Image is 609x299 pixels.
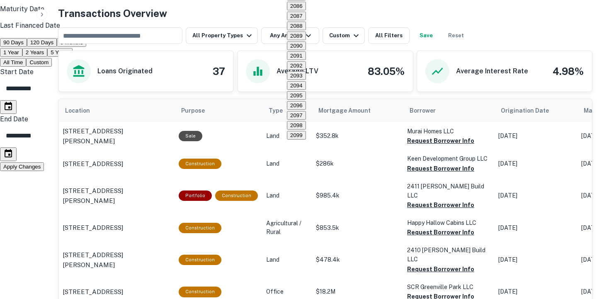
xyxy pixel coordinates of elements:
[553,64,584,79] h4: 4.98%
[58,6,167,21] h4: Transactions Overview
[266,256,308,264] p: Land
[287,2,306,10] button: 2086
[407,164,474,174] button: Request Borrower Info
[179,159,221,169] div: This loan purpose was for construction
[498,287,573,296] p: [DATE]
[329,31,361,41] div: Custom
[407,218,490,227] p: Happy Hallow Cabins LLC
[287,91,306,100] button: 2095
[568,233,609,272] iframe: Chat Widget
[287,51,306,60] button: 2091
[179,255,221,265] div: This loan purpose was for construction
[316,287,399,296] p: $18.2M
[407,127,490,136] p: Murai Homes LLC
[501,106,560,116] span: Origination Date
[287,81,306,90] button: 2094
[318,106,381,116] span: Mortgage Amount
[407,200,474,210] button: Request Borrower Info
[407,136,474,146] button: Request Borrower Info
[407,282,490,292] p: SCR Greenville Park LLC
[27,38,57,47] button: 120 Days
[368,64,405,79] h4: 83.05%
[266,287,308,296] p: Office
[498,132,573,140] p: [DATE]
[316,256,399,264] p: $478.4k
[287,111,306,120] button: 2097
[179,287,221,297] div: This loan purpose was for construction
[407,264,474,274] button: Request Borrower Info
[407,227,474,237] button: Request Borrower Info
[407,182,490,200] p: 2411 [PERSON_NAME] Build LLC
[287,41,306,50] button: 2090
[287,121,306,130] button: 2098
[269,106,294,116] span: Type
[407,154,490,163] p: Keen Development Group LLC
[287,61,306,70] button: 2092
[498,224,573,232] p: [DATE]
[498,256,573,264] p: [DATE]
[186,27,258,44] button: All Property Types
[63,223,123,233] p: [STREET_ADDRESS]
[287,101,306,110] button: 2096
[22,48,47,57] button: 2 Years
[410,106,436,116] span: Borrower
[368,27,410,44] button: All Filters
[63,186,170,205] p: [STREET_ADDRESS][PERSON_NAME]
[97,66,153,76] h6: Loans Originated
[287,71,306,80] button: 2093
[456,66,528,76] h6: Average Interest Rate
[266,191,308,200] p: Land
[498,191,573,200] p: [DATE]
[277,66,318,76] h6: Average LTV
[316,191,399,200] p: $985.4k
[179,223,221,233] div: This loan purpose was for construction
[413,27,439,44] button: Save your search to get updates of matches that match your search criteria.
[266,132,308,140] p: Land
[261,27,319,44] button: Any Amount
[287,22,306,30] button: 2088
[287,31,306,40] button: 2089
[63,159,123,169] p: [STREET_ADDRESS]
[316,224,399,232] p: $853.5k
[63,250,170,270] p: [STREET_ADDRESS][PERSON_NAME]
[287,12,306,20] button: 2087
[316,159,399,168] p: $286k
[287,131,306,140] button: 2099
[266,159,308,168] p: Land
[213,64,225,79] h4: 37
[266,219,308,236] p: Agricultural / Rural
[316,132,399,140] p: $352.8k
[181,106,216,116] span: Purpose
[47,48,72,57] button: 5 Years
[215,190,258,201] div: This loan purpose was for construction
[179,131,202,141] div: Sale
[63,126,170,146] p: [STREET_ADDRESS][PERSON_NAME]
[407,246,490,264] p: 2410 [PERSON_NAME] Build LLC
[179,190,212,201] div: This is a portfolio loan with 2 properties
[63,287,123,297] p: [STREET_ADDRESS]
[57,38,86,47] button: 6 Months
[498,159,573,168] p: [DATE]
[26,58,52,67] button: Custom
[443,27,469,44] button: Reset
[65,106,101,116] span: Location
